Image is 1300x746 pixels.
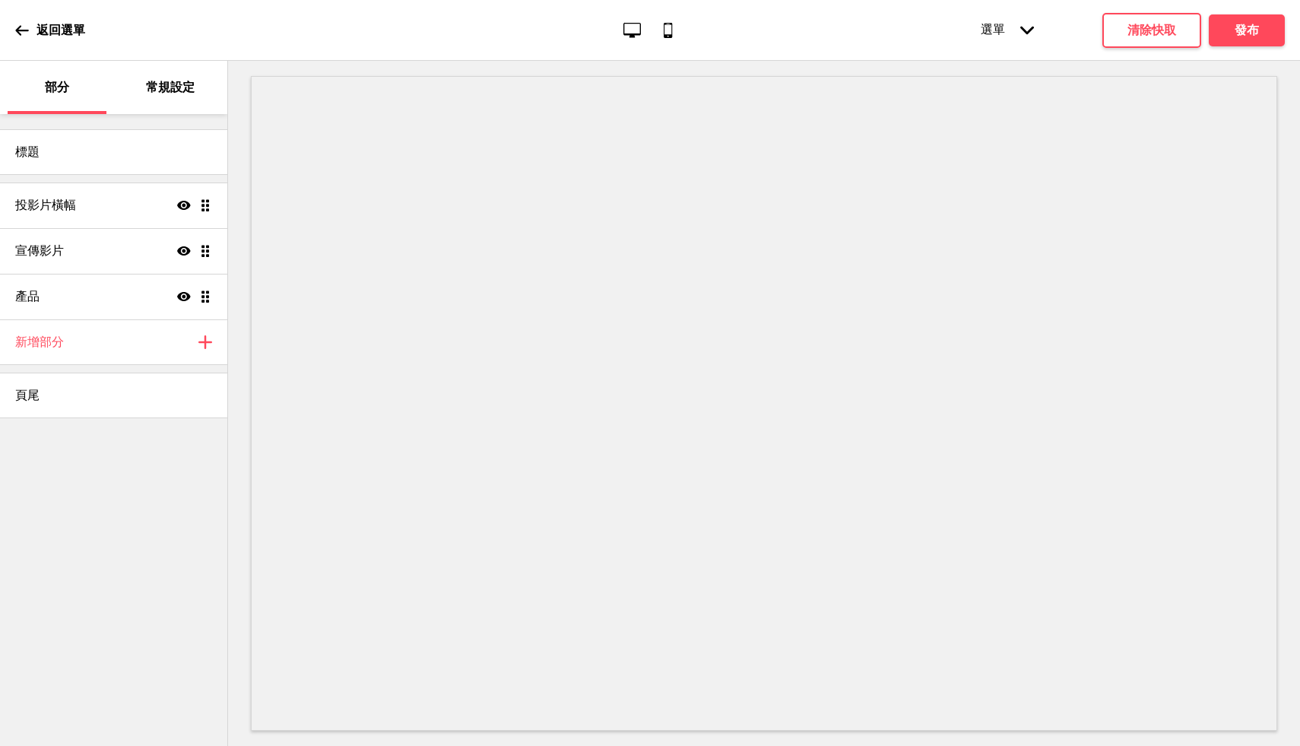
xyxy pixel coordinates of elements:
[1102,13,1201,48] button: 清除快取
[15,10,85,51] a: 返回選單
[981,22,1005,37] font: 選單
[15,335,64,349] font: 新增部分
[15,243,64,258] font: 宣傳影片
[15,289,40,303] font: 產品
[45,80,69,94] font: 部分
[36,23,85,37] font: 返回選單
[15,198,76,212] font: 投影片橫幅
[1235,23,1259,37] font: 發布
[1127,23,1176,37] font: 清除快取
[1209,14,1285,46] button: 發布
[15,144,40,159] font: 標題
[15,388,40,402] font: 頁尾
[146,80,195,94] font: 常規設定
